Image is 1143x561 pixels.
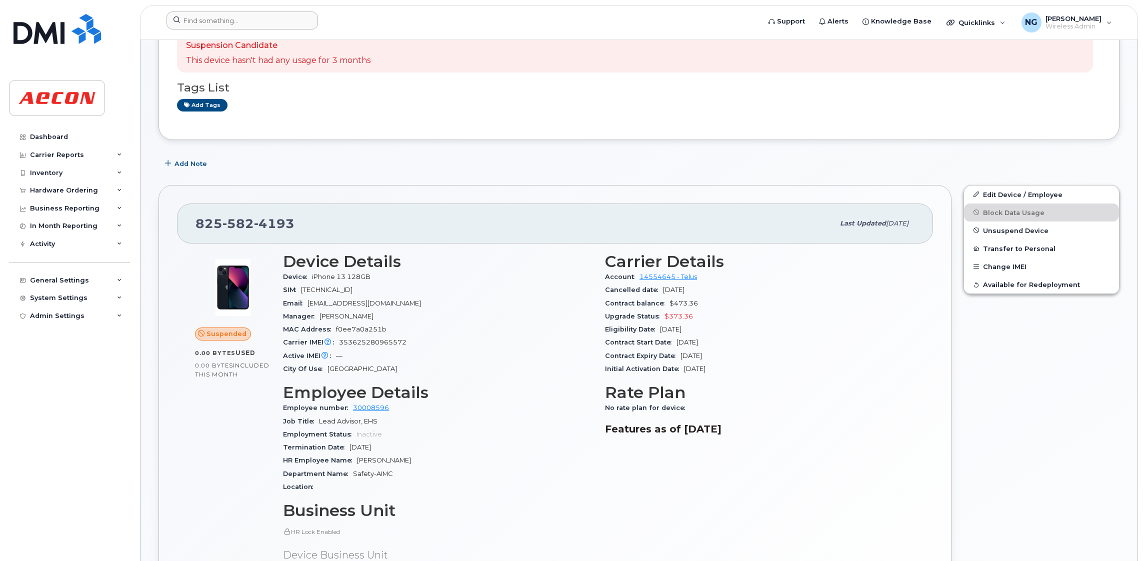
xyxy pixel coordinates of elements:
[353,404,389,411] a: 30008596
[195,216,294,231] span: 825
[283,417,319,425] span: Job Title
[235,349,255,356] span: used
[283,483,318,490] span: Location
[964,221,1119,239] button: Unsuspend Device
[669,299,698,307] span: $473.36
[855,11,938,31] a: Knowledge Base
[886,219,908,227] span: [DATE]
[964,203,1119,221] button: Block Data Usage
[206,329,246,338] span: Suspended
[1025,16,1037,28] span: NG
[684,365,705,372] span: [DATE]
[964,185,1119,203] a: Edit Device / Employee
[283,456,357,464] span: HR Employee Name
[939,12,1012,32] div: Quicklinks
[222,216,254,231] span: 582
[983,226,1048,234] span: Unsuspend Device
[357,456,411,464] span: [PERSON_NAME]
[174,159,207,168] span: Add Note
[283,352,336,359] span: Active IMEI
[186,55,370,66] p: This device hasn't had any usage for 3 months
[327,365,397,372] span: [GEOGRAPHIC_DATA]
[1045,14,1101,22] span: [PERSON_NAME]
[605,312,664,320] span: Upgrade Status
[283,325,336,333] span: MAC Address
[605,338,676,346] span: Contract Start Date
[203,257,263,317] img: image20231002-3703462-1ig824h.jpeg
[871,16,931,26] span: Knowledge Base
[660,325,681,333] span: [DATE]
[680,352,702,359] span: [DATE]
[254,216,294,231] span: 4193
[336,325,386,333] span: f0ee7a0a251b
[195,349,235,356] span: 0.00 Bytes
[166,11,318,29] input: Find something...
[283,286,301,293] span: SIM
[605,252,915,270] h3: Carrier Details
[605,299,669,307] span: Contract balance
[319,417,377,425] span: Lead Advisor, EHS
[605,273,639,280] span: Account
[283,299,307,307] span: Email
[283,273,312,280] span: Device
[319,312,373,320] span: [PERSON_NAME]
[964,275,1119,293] button: Available for Redeployment
[307,299,421,307] span: [EMAIL_ADDRESS][DOMAIN_NAME]
[353,470,393,477] span: Safety-AIMC
[1045,22,1101,30] span: Wireless Admin
[964,257,1119,275] button: Change IMEI
[605,423,915,435] h3: Features as of [DATE]
[177,99,227,111] a: Add tags
[605,325,660,333] span: Eligibility Date
[312,273,370,280] span: iPhone 13 128GB
[356,430,382,438] span: Inactive
[283,501,593,519] h3: Business Unit
[676,338,698,346] span: [DATE]
[336,352,342,359] span: —
[301,286,352,293] span: [TECHNICAL_ID]
[605,383,915,401] h3: Rate Plan
[283,404,353,411] span: Employee number
[1014,12,1119,32] div: Nicole Guida
[840,219,886,227] span: Last updated
[812,11,855,31] a: Alerts
[664,312,693,320] span: $373.36
[177,81,1101,94] h3: Tags List
[186,40,370,51] p: Suspension Candidate
[339,338,406,346] span: 353625280965572
[195,362,233,369] span: 0.00 Bytes
[283,527,593,536] p: HR Lock Enabled
[283,338,339,346] span: Carrier IMEI
[827,16,848,26] span: Alerts
[639,273,697,280] a: 14554645 - Telus
[605,286,663,293] span: Cancelled date
[663,286,684,293] span: [DATE]
[349,443,371,451] span: [DATE]
[958,18,995,26] span: Quicklinks
[605,365,684,372] span: Initial Activation Date
[283,252,593,270] h3: Device Details
[283,443,349,451] span: Termination Date
[605,352,680,359] span: Contract Expiry Date
[158,155,215,173] button: Add Note
[283,312,319,320] span: Manager
[777,16,805,26] span: Support
[283,430,356,438] span: Employment Status
[283,383,593,401] h3: Employee Details
[283,470,353,477] span: Department Name
[761,11,812,31] a: Support
[964,239,1119,257] button: Transfer to Personal
[605,404,690,411] span: No rate plan for device
[283,365,327,372] span: City Of Use
[983,281,1080,288] span: Available for Redeployment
